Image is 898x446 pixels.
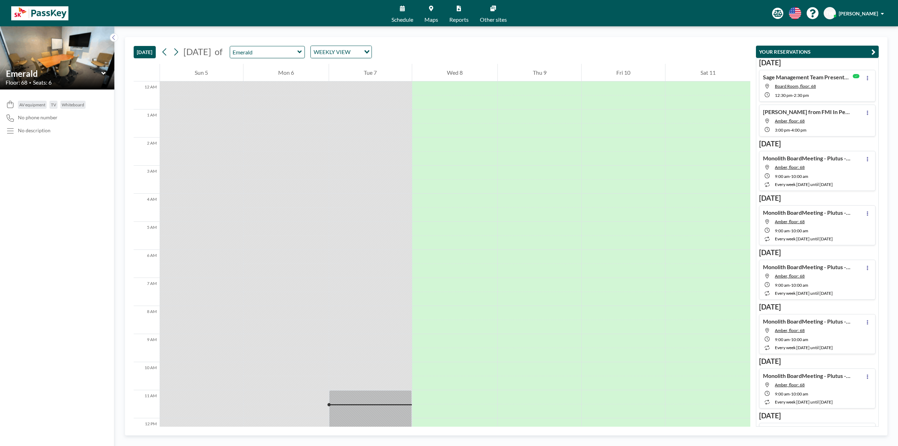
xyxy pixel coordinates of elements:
[759,411,876,420] h3: [DATE]
[134,46,156,58] button: [DATE]
[775,282,790,288] span: 9:00 AM
[391,17,413,22] span: Schedule
[134,390,160,418] div: 11 AM
[775,84,816,89] span: Board Room, floor: 68
[134,278,160,306] div: 7 AM
[790,391,791,397] span: -
[775,127,790,133] span: 3:00 PM
[775,165,805,170] span: Amber, floor: 68
[763,155,851,162] h4: Monolith BoardMeeting - Plutus - [PERSON_NAME]
[775,93,792,98] span: 12:30 PM
[791,337,808,342] span: 10:00 AM
[329,64,412,81] div: Tue 7
[6,79,27,86] span: Floor: 68
[759,248,876,257] h3: [DATE]
[759,302,876,311] h3: [DATE]
[312,47,352,56] span: WEEKLY VIEW
[134,138,160,166] div: 2 AM
[480,17,507,22] span: Other sites
[759,194,876,202] h3: [DATE]
[839,11,878,16] span: [PERSON_NAME]
[775,291,833,296] span: every week [DATE] until [DATE]
[18,114,58,121] span: No phone number
[19,102,45,107] span: AV equipment
[790,282,791,288] span: -
[775,345,833,350] span: every week [DATE] until [DATE]
[763,209,851,216] h4: Monolith BoardMeeting - Plutus - [PERSON_NAME]
[134,194,160,222] div: 4 AM
[790,174,791,179] span: -
[792,93,794,98] span: -
[134,222,160,250] div: 5 AM
[794,93,809,98] span: 2:30 PM
[11,6,68,20] img: organization-logo
[449,17,469,22] span: Reports
[412,64,498,81] div: Wed 8
[763,74,851,81] h4: Sage Management Team Presentation w/ Barclays
[775,391,790,397] span: 9:00 AM
[775,337,790,342] span: 9:00 AM
[311,46,371,58] div: Search for option
[790,228,791,233] span: -
[791,391,808,397] span: 10:00 AM
[826,10,834,16] span: TW
[790,337,791,342] span: -
[134,166,160,194] div: 3 AM
[498,64,581,81] div: Thu 9
[230,46,297,58] input: Emerald
[775,118,805,124] span: Amber, floor: 68
[759,58,876,67] h3: [DATE]
[353,47,360,56] input: Search for option
[763,108,851,115] h4: [PERSON_NAME] from FMI In Person Meeting
[134,109,160,138] div: 1 AM
[134,334,160,362] div: 9 AM
[775,174,790,179] span: 9:00 AM
[18,127,51,134] div: No description
[29,80,31,85] span: •
[791,127,806,133] span: 4:00 PM
[160,64,243,81] div: Sun 5
[775,236,833,241] span: every week [DATE] until [DATE]
[62,102,84,107] span: Whiteboard
[775,228,790,233] span: 9:00 AM
[134,81,160,109] div: 12 AM
[665,64,750,81] div: Sat 11
[134,362,160,390] div: 10 AM
[775,273,805,279] span: Amber, floor: 68
[791,174,808,179] span: 10:00 AM
[790,127,791,133] span: -
[775,382,805,387] span: Amber, floor: 68
[33,79,52,86] span: Seats: 6
[756,46,879,58] button: YOUR RESERVATIONS
[51,102,56,107] span: TV
[759,139,876,148] h3: [DATE]
[183,46,211,57] span: [DATE]
[775,328,805,333] span: Amber, floor: 68
[791,228,808,233] span: 10:00 AM
[582,64,665,81] div: Fri 10
[763,264,851,271] h4: Monolith BoardMeeting - Plutus - [PERSON_NAME]
[775,182,833,187] span: every week [DATE] until [DATE]
[134,306,160,334] div: 8 AM
[791,282,808,288] span: 10:00 AM
[775,219,805,224] span: Amber, floor: 68
[775,399,833,405] span: every week [DATE] until [DATE]
[763,318,851,325] h4: Monolith BoardMeeting - Plutus - [PERSON_NAME]
[759,357,876,366] h3: [DATE]
[6,68,101,79] input: Emerald
[243,64,329,81] div: Mon 6
[134,250,160,278] div: 6 AM
[215,46,222,57] span: of
[763,372,851,379] h4: Monolith BoardMeeting - Plutus - [PERSON_NAME]
[424,17,438,22] span: Maps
